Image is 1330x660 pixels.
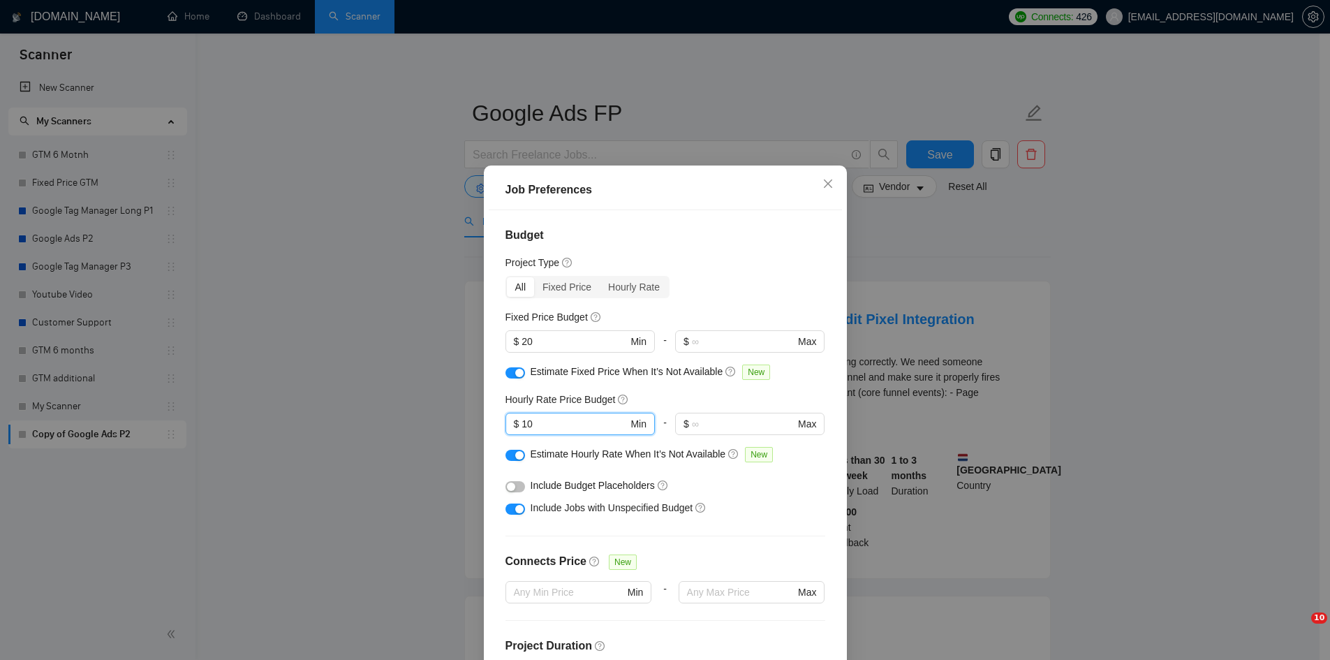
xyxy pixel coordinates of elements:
input: Any Max Price [687,585,795,600]
div: - [655,413,675,446]
span: question-circle [725,366,737,377]
span: 10 [1311,613,1327,624]
span: Min [630,416,646,432]
div: Fixed Price [534,277,600,297]
h4: Connects Price [505,553,586,570]
input: Any Min Price [514,585,625,600]
span: question-circle [591,311,602,323]
input: 0 [522,416,628,432]
span: question-circle [695,502,707,513]
span: Max [798,334,816,349]
span: $ [684,334,689,349]
span: Include Jobs with Unspecified Budget [531,502,693,513]
span: Min [628,585,644,600]
h5: Project Type [505,255,560,270]
span: close [822,178,834,189]
span: Estimate Fixed Price When It’s Not Available [531,366,723,377]
div: Hourly Rate [600,277,668,297]
span: New [742,365,770,380]
span: question-circle [562,257,573,268]
iframe: Intercom live chat [1283,613,1316,646]
div: - [651,581,678,620]
span: Max [798,585,816,600]
span: Include Budget Placeholders [531,480,655,491]
span: $ [514,334,519,349]
span: question-circle [728,448,739,460]
span: Min [630,334,646,349]
div: Job Preferences [505,182,825,198]
span: $ [514,416,519,432]
div: All [507,277,535,297]
h5: Fixed Price Budget [505,309,588,325]
input: ∞ [692,334,795,349]
span: Max [798,416,816,432]
h4: Project Duration [505,638,825,654]
input: 0 [522,334,628,349]
span: Estimate Hourly Rate When It’s Not Available [531,448,726,460]
span: New [609,555,637,570]
button: Close [809,166,847,203]
input: ∞ [692,416,795,432]
span: $ [684,416,689,432]
span: question-circle [658,480,669,491]
span: New [745,447,773,462]
span: question-circle [589,556,600,567]
h4: Budget [505,227,825,244]
h5: Hourly Rate Price Budget [505,392,616,407]
div: - [655,330,675,364]
span: question-circle [618,394,629,405]
span: question-circle [595,640,606,652]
